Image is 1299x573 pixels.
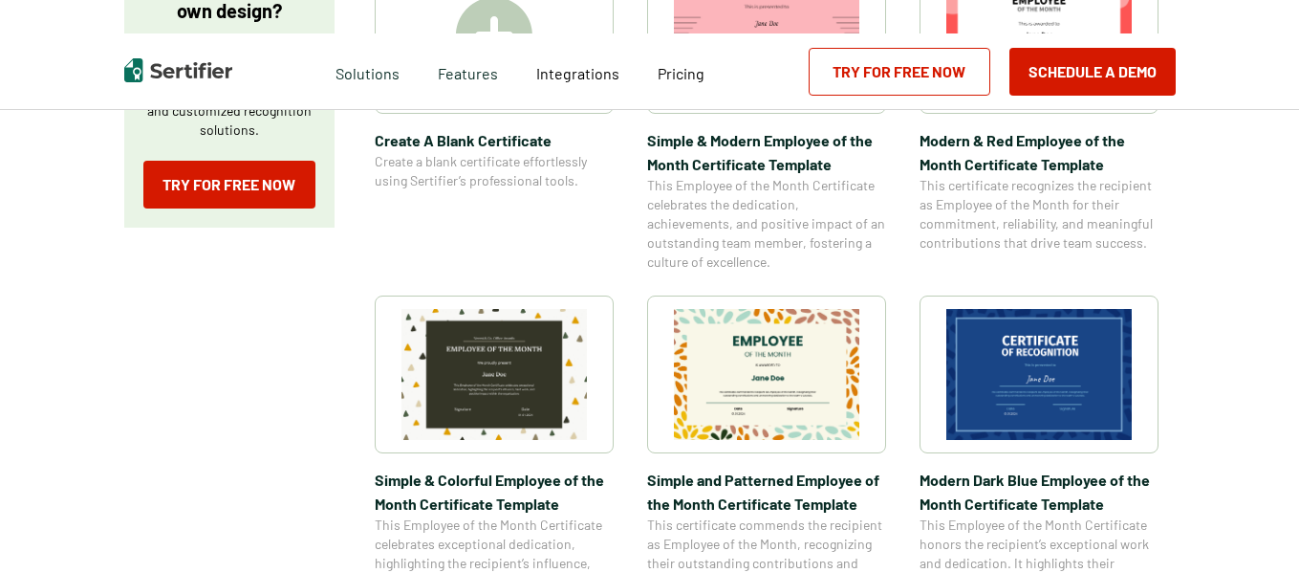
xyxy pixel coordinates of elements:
a: Pricing [658,59,704,83]
img: Sertifier | Digital Credentialing Platform [124,58,232,82]
span: This Employee of the Month Certificate celebrates the dedication, achievements, and positive impa... [647,176,886,272]
span: Pricing [658,64,704,82]
img: Simple & Colorful Employee of the Month Certificate Template [401,309,587,440]
span: Integrations [536,64,619,82]
a: Try for Free Now [809,48,990,96]
span: Simple & Modern Employee of the Month Certificate Template [647,128,886,176]
img: Modern Dark Blue Employee of the Month Certificate Template [946,309,1132,440]
span: Solutions [336,59,400,83]
iframe: Chat Widget [1203,481,1299,573]
span: Features [438,59,498,83]
span: Modern Dark Blue Employee of the Month Certificate Template [920,468,1158,516]
span: Modern & Red Employee of the Month Certificate Template [920,128,1158,176]
span: Create a blank certificate effortlessly using Sertifier’s professional tools. [375,152,614,190]
span: Simple and Patterned Employee of the Month Certificate Template [647,468,886,516]
img: Simple and Patterned Employee of the Month Certificate Template [674,309,859,440]
span: Simple & Colorful Employee of the Month Certificate Template [375,468,614,516]
a: Integrations [536,59,619,83]
span: Create A Blank Certificate [375,128,614,152]
a: Try for Free Now [143,161,315,209]
span: This certificate recognizes the recipient as Employee of the Month for their commitment, reliabil... [920,176,1158,253]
